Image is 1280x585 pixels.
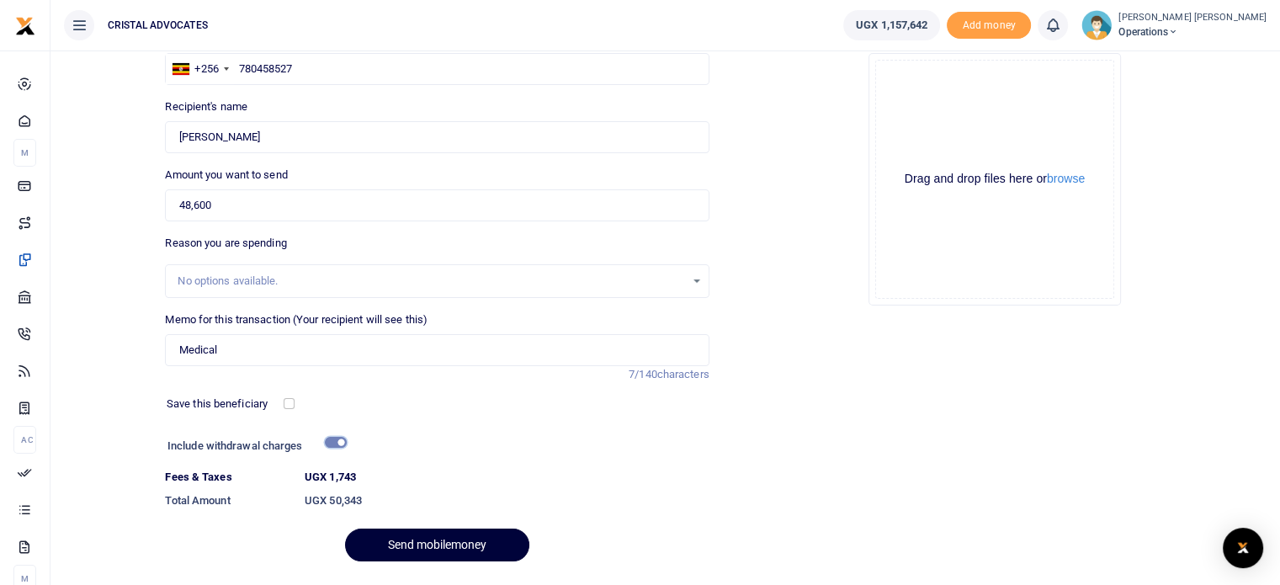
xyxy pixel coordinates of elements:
[13,426,36,454] li: Ac
[165,235,286,252] label: Reason you are spending
[1081,10,1267,40] a: profile-user [PERSON_NAME] [PERSON_NAME] Operations
[1047,173,1085,184] button: browse
[166,54,233,84] div: Uganda: +256
[178,273,684,290] div: No options available.
[101,18,215,33] span: CRISTAL ADVOCATES
[165,53,709,85] input: Enter phone number
[158,469,298,486] dt: Fees & Taxes
[305,469,356,486] label: UGX 1,743
[868,53,1121,306] div: File Uploader
[165,167,287,183] label: Amount you want to send
[165,494,291,508] h6: Total Amount
[876,171,1113,187] div: Drag and drop files here or
[947,18,1031,30] a: Add money
[856,17,927,34] span: UGX 1,157,642
[837,10,947,40] li: Wallet ballance
[1081,10,1112,40] img: profile-user
[1118,24,1267,40] span: Operations
[15,19,35,31] a: logo-small logo-large logo-large
[947,12,1031,40] span: Add money
[629,368,657,380] span: 7/140
[165,311,428,328] label: Memo for this transaction (Your recipient will see this)
[13,139,36,167] li: M
[167,439,339,453] h6: Include withdrawal charges
[167,396,268,412] label: Save this beneficiary
[165,98,247,115] label: Recipient's name
[1118,11,1267,25] small: [PERSON_NAME] [PERSON_NAME]
[194,61,218,77] div: +256
[1223,528,1263,568] div: Open Intercom Messenger
[305,494,709,508] h6: UGX 50,343
[843,10,940,40] a: UGX 1,157,642
[165,189,709,221] input: UGX
[345,529,529,561] button: Send mobilemoney
[15,16,35,36] img: logo-small
[165,334,709,366] input: Enter extra information
[657,368,709,380] span: characters
[947,12,1031,40] li: Toup your wallet
[165,121,709,153] input: Loading name...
